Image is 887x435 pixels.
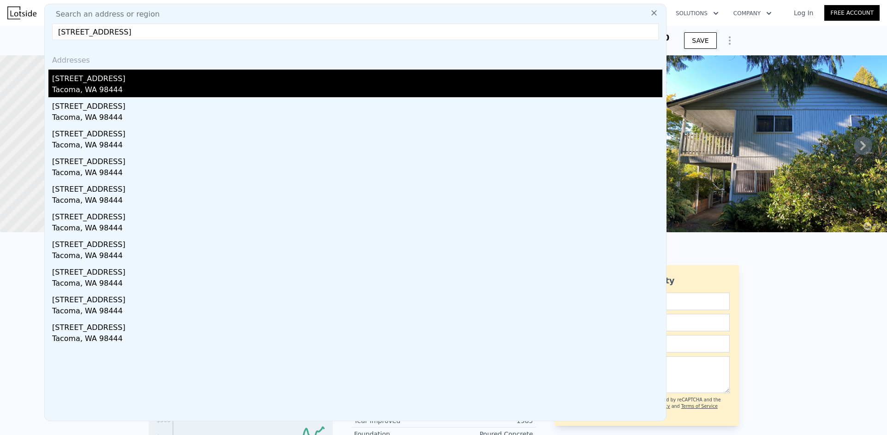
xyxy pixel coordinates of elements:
[52,24,659,40] input: Enter an address, city, region, neighborhood or zip code
[52,70,662,84] div: [STREET_ADDRESS]
[681,404,718,409] a: Terms of Service
[52,97,662,112] div: [STREET_ADDRESS]
[668,5,726,22] button: Solutions
[52,112,662,125] div: Tacoma, WA 98444
[52,180,662,195] div: [STREET_ADDRESS]
[684,32,716,49] button: SAVE
[52,306,662,318] div: Tacoma, WA 98444
[7,6,36,19] img: Lotside
[783,8,824,18] a: Log In
[52,291,662,306] div: [STREET_ADDRESS]
[52,278,662,291] div: Tacoma, WA 98444
[48,47,662,70] div: Addresses
[824,5,880,21] a: Free Account
[52,84,662,97] div: Tacoma, WA 98444
[52,318,662,333] div: [STREET_ADDRESS]
[52,223,662,235] div: Tacoma, WA 98444
[52,153,662,167] div: [STREET_ADDRESS]
[52,208,662,223] div: [STREET_ADDRESS]
[52,167,662,180] div: Tacoma, WA 98444
[52,140,662,153] div: Tacoma, WA 98444
[720,31,739,50] button: Show Options
[52,125,662,140] div: [STREET_ADDRESS]
[623,397,729,417] div: This site is protected by reCAPTCHA and the Google and apply.
[52,235,662,250] div: [STREET_ADDRESS]
[48,9,160,20] span: Search an address or region
[52,263,662,278] div: [STREET_ADDRESS]
[52,250,662,263] div: Tacoma, WA 98444
[52,195,662,208] div: Tacoma, WA 98444
[156,417,171,423] tspan: $360
[52,333,662,346] div: Tacoma, WA 98444
[726,5,779,22] button: Company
